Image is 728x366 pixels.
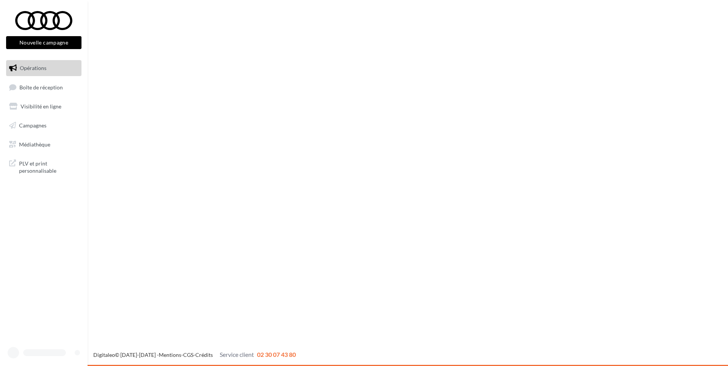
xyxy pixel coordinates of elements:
[6,36,81,49] button: Nouvelle campagne
[19,158,78,175] span: PLV et print personnalisable
[183,352,193,358] a: CGS
[5,79,83,95] a: Boîte de réception
[220,351,254,358] span: Service client
[195,352,213,358] a: Crédits
[19,141,50,147] span: Médiathèque
[21,103,61,110] span: Visibilité en ligne
[257,351,296,358] span: 02 30 07 43 80
[20,65,46,71] span: Opérations
[159,352,181,358] a: Mentions
[5,99,83,115] a: Visibilité en ligne
[93,352,115,358] a: Digitaleo
[5,155,83,178] a: PLV et print personnalisable
[5,118,83,134] a: Campagnes
[19,84,63,90] span: Boîte de réception
[93,352,296,358] span: © [DATE]-[DATE] - - -
[19,122,46,129] span: Campagnes
[5,60,83,76] a: Opérations
[5,137,83,153] a: Médiathèque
